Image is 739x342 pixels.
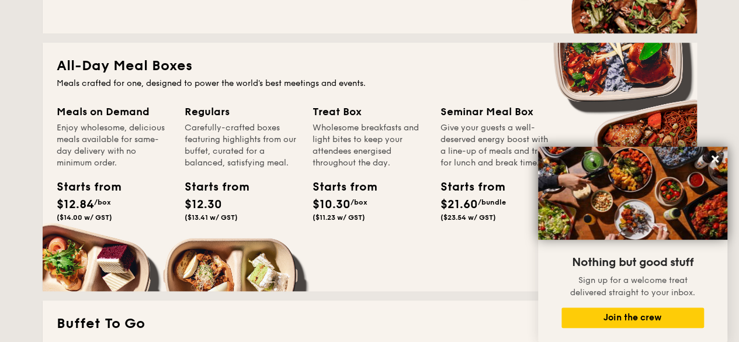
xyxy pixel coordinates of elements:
span: Sign up for a welcome treat delivered straight to your inbox. [570,275,695,298]
div: Meals crafted for one, designed to power the world's best meetings and events. [57,78,683,89]
span: ($11.23 w/ GST) [313,213,365,222]
span: /box [94,198,111,206]
div: Give your guests a well-deserved energy boost with a line-up of meals and treats for lunch and br... [440,122,554,169]
div: Wholesome breakfasts and light bites to keep your attendees energised throughout the day. [313,122,426,169]
div: Starts from [57,178,109,196]
span: /box [351,198,367,206]
span: ($23.54 w/ GST) [440,213,496,222]
span: ($13.41 w/ GST) [185,213,238,222]
span: Nothing but good stuff [572,255,693,270]
h2: All-Day Meal Boxes [57,57,683,75]
button: Close [706,150,724,168]
span: $21.60 [440,198,478,212]
span: /bundle [478,198,506,206]
span: ($14.00 w/ GST) [57,213,112,222]
h2: Buffet To Go [57,315,683,333]
div: Treat Box [313,103,426,120]
div: Enjoy wholesome, delicious meals available for same-day delivery with no minimum order. [57,122,171,169]
span: $12.84 [57,198,94,212]
div: Carefully-crafted boxes featuring highlights from our buffet, curated for a balanced, satisfying ... [185,122,299,169]
div: Seminar Meal Box [440,103,554,120]
div: Meals on Demand [57,103,171,120]
div: Starts from [185,178,237,196]
div: Starts from [440,178,493,196]
img: DSC07876-Edit02-Large.jpeg [538,147,727,240]
button: Join the crew [561,308,704,328]
div: Starts from [313,178,365,196]
span: $12.30 [185,198,222,212]
div: Regulars [185,103,299,120]
span: $10.30 [313,198,351,212]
